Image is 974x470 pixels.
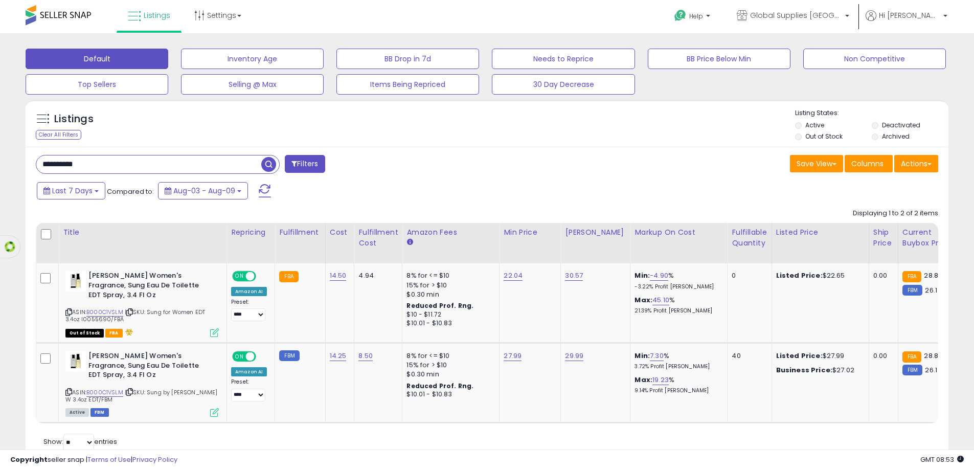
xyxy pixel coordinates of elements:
[882,121,920,129] label: Deactivated
[635,271,719,290] div: %
[894,155,938,172] button: Actions
[90,408,109,417] span: FBM
[902,285,922,296] small: FBM
[330,227,350,238] div: Cost
[902,227,955,249] div: Current Buybox Price
[504,227,556,238] div: Min Price
[924,271,942,280] span: 28.85
[635,271,650,280] b: Min:
[231,299,267,322] div: Preset:
[279,227,321,238] div: Fulfillment
[776,227,865,238] div: Listed Price
[88,271,213,302] b: [PERSON_NAME] Women's Fragrance, Sung Eau De Toilette EDT Spray, 3.4 Fl Oz
[87,455,131,464] a: Terms of Use
[233,272,246,281] span: ON
[358,227,398,249] div: Fulfillment Cost
[406,319,491,328] div: $10.01 - $10.83
[635,283,719,290] p: -3.22% Profit [PERSON_NAME]
[26,74,168,95] button: Top Sellers
[805,121,824,129] label: Active
[10,455,177,465] div: seller snap | |
[65,271,219,336] div: ASIN:
[674,9,687,22] i: Get Help
[902,365,922,375] small: FBM
[233,352,246,361] span: ON
[635,351,719,370] div: %
[630,223,728,263] th: The percentage added to the cost of goods (COGS) that forms the calculator for Min & Max prices.
[86,388,123,397] a: B000C1VSLM
[406,227,495,238] div: Amazon Fees
[132,455,177,464] a: Privacy Policy
[635,351,650,361] b: Min:
[107,187,154,196] span: Compared to:
[790,155,843,172] button: Save View
[851,159,884,169] span: Columns
[279,271,298,282] small: FBA
[65,408,89,417] span: All listings currently available for purchase on Amazon
[504,271,523,281] a: 22.04
[565,227,626,238] div: [PERSON_NAME]
[902,351,921,363] small: FBA
[776,351,861,361] div: $27.99
[173,186,235,196] span: Aug-03 - Aug-09
[565,271,583,281] a: 30.57
[181,74,324,95] button: Selling @ Max
[123,328,133,335] i: hazardous material
[406,271,491,280] div: 8% for <= $10
[902,271,921,282] small: FBA
[65,308,205,323] span: | SKU: Sung for Women EDT 3.4oz I0055690/FBA
[37,182,105,199] button: Last 7 Days
[492,49,635,69] button: Needs to Reprice
[689,12,703,20] span: Help
[255,272,271,281] span: OFF
[336,49,479,69] button: BB Drop in 7d
[406,310,491,319] div: $10 - $11.72
[65,351,86,372] img: 31n4sCJxeKL._SL40_.jpg
[158,182,248,199] button: Aug-03 - Aug-09
[920,455,964,464] span: 2025-08-18 08:53 GMT
[803,49,946,69] button: Non Competitive
[43,437,117,446] span: Show: entries
[88,351,213,383] b: [PERSON_NAME] Women's Fragrance, Sung Eau De Toilette EDT Spray, 3.4 Fl Oz
[866,10,947,33] a: Hi [PERSON_NAME]
[181,49,324,69] button: Inventory Age
[406,351,491,361] div: 8% for <= $10
[406,382,473,390] b: Reduced Prof. Rng.
[873,271,890,280] div: 0.00
[330,351,347,361] a: 14.25
[635,375,652,385] b: Max:
[406,238,413,247] small: Amazon Fees.
[406,361,491,370] div: 15% for > $10
[144,10,170,20] span: Listings
[648,49,790,69] button: BB Price Below Min
[924,351,942,361] span: 28.85
[925,365,937,375] span: 26.1
[406,281,491,290] div: 15% for > $10
[652,375,669,385] a: 19.23
[925,285,937,295] span: 26.1
[635,296,719,315] div: %
[26,49,168,69] button: Default
[336,74,479,95] button: Items Being Repriced
[285,155,325,173] button: Filters
[65,271,86,292] img: 31n4sCJxeKL._SL40_.jpg
[776,366,861,375] div: $27.02
[805,132,843,141] label: Out of Stock
[36,130,81,140] div: Clear All Filters
[10,455,48,464] strong: Copyright
[635,295,652,305] b: Max:
[63,227,222,238] div: Title
[635,387,719,394] p: 9.14% Profit [PERSON_NAME]
[406,390,491,399] div: $10.01 - $10.83
[255,352,271,361] span: OFF
[635,375,719,394] div: %
[565,351,583,361] a: 29.99
[65,329,104,338] span: All listings that are currently out of stock and unavailable for purchase on Amazon
[795,108,948,118] p: Listing States:
[358,271,394,280] div: 4.94
[65,388,218,404] span: | SKU: Sung by [PERSON_NAME] W 3.4oz EDT/FBM
[873,351,890,361] div: 0.00
[635,307,719,315] p: 21.39% Profit [PERSON_NAME]
[652,295,669,305] a: 45.10
[635,227,723,238] div: Markup on Cost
